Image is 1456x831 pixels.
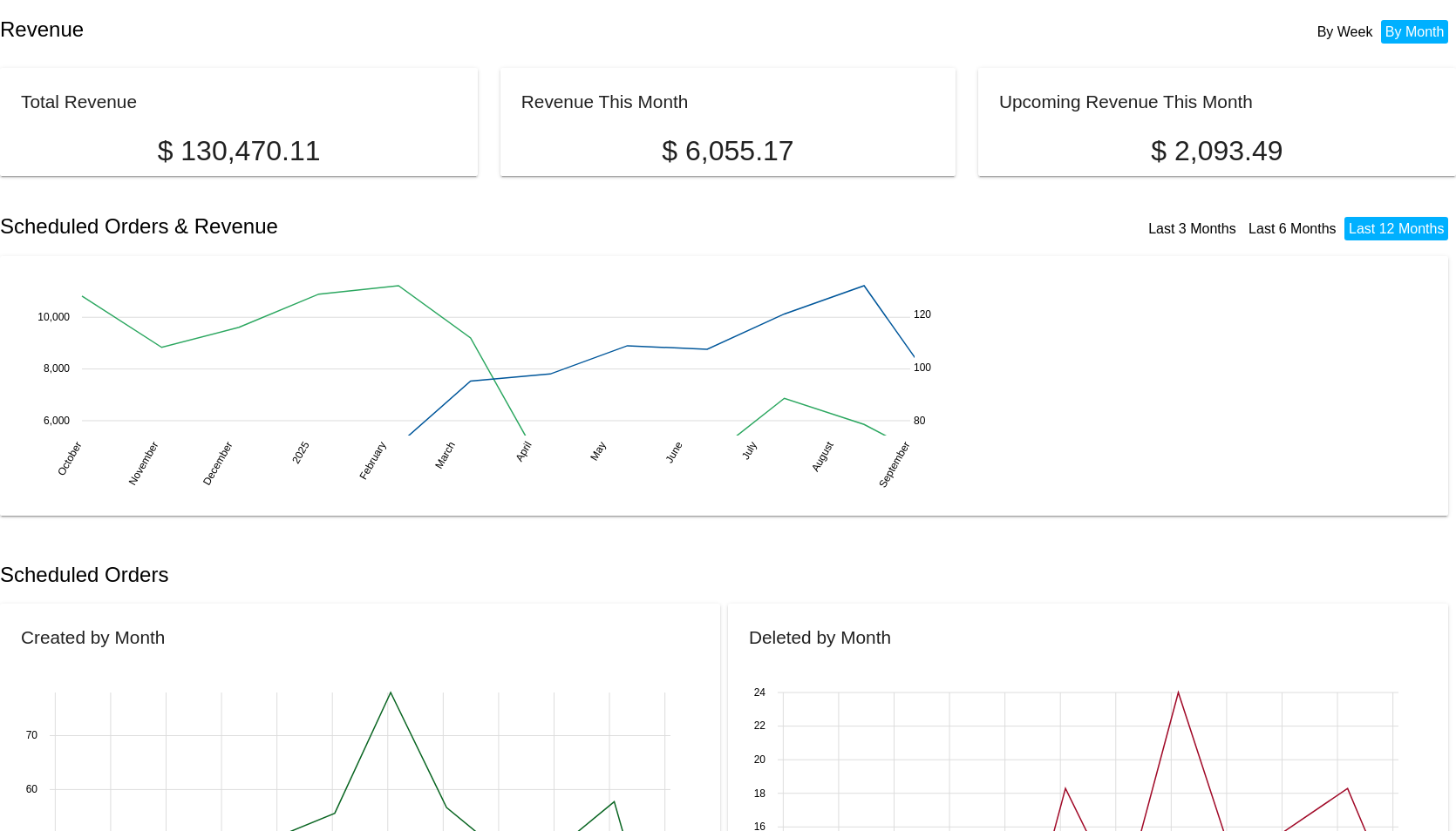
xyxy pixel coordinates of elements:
[663,439,685,465] text: June
[201,439,235,487] text: December
[21,135,457,167] p: $ 130,470.11
[521,135,935,167] p: $ 6,055.17
[521,91,689,111] h2: Revenue This Month
[876,439,912,490] text: September
[754,787,766,800] text: 18
[754,720,766,733] text: 22
[739,439,759,461] text: July
[126,439,161,487] text: November
[914,414,926,426] text: 80
[749,627,891,647] h2: Deleted by Month
[754,686,766,699] text: 24
[432,439,458,470] text: March
[754,753,766,766] text: 20
[914,308,931,321] text: 120
[26,730,38,742] text: 70
[1313,20,1378,44] li: By Week
[1248,221,1337,236] a: Last 6 Months
[289,439,312,465] text: 2025
[588,439,608,463] text: May
[44,414,70,426] text: 6,000
[514,439,534,463] text: April
[1349,221,1444,236] a: Last 12 Months
[1381,20,1449,44] li: By Month
[21,627,165,647] h2: Created by Month
[37,311,70,323] text: 10,000
[357,439,388,482] text: February
[26,784,38,796] text: 60
[1148,221,1236,236] a: Last 3 Months
[999,135,1435,167] p: $ 2,093.49
[21,91,137,111] h2: Total Revenue
[44,362,70,375] text: 8,000
[55,439,84,477] text: October
[999,91,1253,111] h2: Upcoming Revenue This Month
[914,361,931,374] text: 100
[809,439,836,474] text: August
